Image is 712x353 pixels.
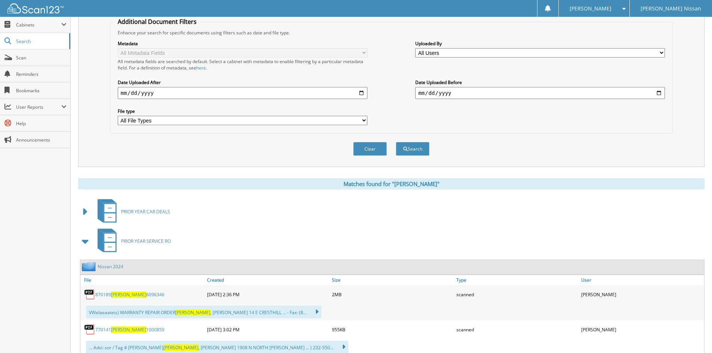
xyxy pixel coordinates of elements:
span: User Reports [16,104,61,110]
div: VWelaeaateis) WARRANTY REPAIR ORDER , [PERSON_NAME] 14 E CRESTHILL ... - Fax: (8... [86,306,321,318]
span: Bookmarks [16,87,67,94]
a: 870189[PERSON_NAME]6096346 [95,291,164,298]
span: Announcements [16,137,67,143]
div: [DATE] 2:36 PM [205,287,330,302]
a: Created [205,275,330,285]
div: 955KB [330,322,455,337]
a: Size [330,275,455,285]
span: Reminders [16,71,67,77]
a: Nissan 2024 [98,263,123,270]
input: start [118,87,367,99]
span: PRIOR YEAR CAR DEALS [121,208,170,215]
div: Matches found for "[PERSON_NAME]" [78,178,705,189]
a: 770141[PERSON_NAME]1000859 [95,326,164,333]
a: here [196,65,206,71]
img: PDF.png [84,324,95,335]
a: Type [454,275,579,285]
button: Search [396,142,429,156]
div: Enhance your search for specific documents using filters such as date and file type. [114,30,669,36]
label: File type [118,108,367,114]
iframe: Chat Widget [675,317,712,353]
label: Date Uploaded Before [415,79,665,86]
div: [PERSON_NAME] [579,322,704,337]
span: Help [16,120,67,127]
label: Uploaded By [415,40,665,47]
img: scan123-logo-white.svg [7,3,64,13]
span: Search [16,38,65,44]
div: scanned [454,287,579,302]
span: [PERSON_NAME] [570,6,611,11]
label: Metadata [118,40,367,47]
a: PRIOR YEAR CAR DEALS [93,197,170,226]
img: folder2.png [82,262,98,271]
div: All metadata fields are searched by default. Select a cabinet with metadata to enable filtering b... [118,58,367,71]
div: [PERSON_NAME] [579,287,704,302]
span: [PERSON_NAME] Nissan [641,6,701,11]
div: [DATE] 3:02 PM [205,322,330,337]
span: Scan [16,55,67,61]
input: end [415,87,665,99]
a: File [80,275,205,285]
a: PRIOR YEAR SERVICE RO [93,226,171,256]
span: [PERSON_NAME] [175,309,210,316]
label: Date Uploaded After [118,79,367,86]
legend: Additional Document Filters [114,18,200,26]
img: PDF.png [84,289,95,300]
span: [PERSON_NAME] [163,344,198,351]
span: Cabinets [16,22,61,28]
span: PRIOR YEAR SERVICE RO [121,238,171,244]
span: [PERSON_NAME] [111,326,146,333]
div: 2MB [330,287,455,302]
button: Clear [353,142,387,156]
a: User [579,275,704,285]
div: scanned [454,322,579,337]
span: [PERSON_NAME] [111,291,146,298]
